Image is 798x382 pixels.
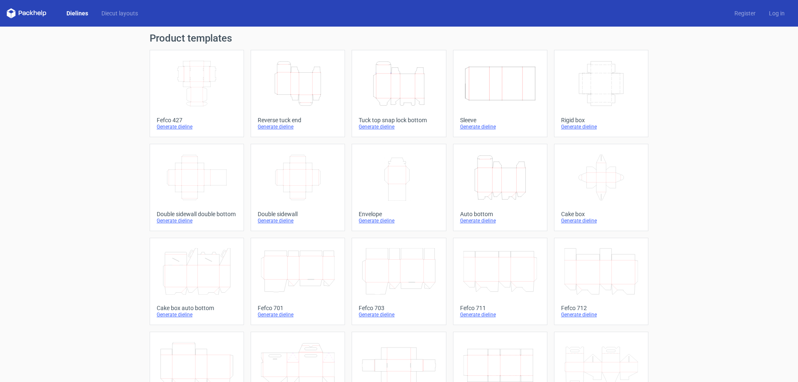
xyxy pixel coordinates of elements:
[554,144,648,231] a: Cake boxGenerate dieline
[157,217,237,224] div: Generate dieline
[258,311,338,318] div: Generate dieline
[359,123,439,130] div: Generate dieline
[359,117,439,123] div: Tuck top snap lock bottom
[554,238,648,325] a: Fefco 712Generate dieline
[460,123,540,130] div: Generate dieline
[359,311,439,318] div: Generate dieline
[728,9,762,17] a: Register
[157,117,237,123] div: Fefco 427
[258,217,338,224] div: Generate dieline
[251,50,345,137] a: Reverse tuck endGenerate dieline
[60,9,95,17] a: Dielines
[453,144,547,231] a: Auto bottomGenerate dieline
[460,305,540,311] div: Fefco 711
[359,211,439,217] div: Envelope
[561,305,641,311] div: Fefco 712
[453,50,547,137] a: SleeveGenerate dieline
[561,217,641,224] div: Generate dieline
[762,9,791,17] a: Log in
[157,311,237,318] div: Generate dieline
[258,211,338,217] div: Double sidewall
[561,117,641,123] div: Rigid box
[157,211,237,217] div: Double sidewall double bottom
[251,238,345,325] a: Fefco 701Generate dieline
[150,50,244,137] a: Fefco 427Generate dieline
[460,211,540,217] div: Auto bottom
[352,238,446,325] a: Fefco 703Generate dieline
[258,123,338,130] div: Generate dieline
[561,123,641,130] div: Generate dieline
[359,305,439,311] div: Fefco 703
[157,123,237,130] div: Generate dieline
[258,305,338,311] div: Fefco 701
[561,311,641,318] div: Generate dieline
[150,238,244,325] a: Cake box auto bottomGenerate dieline
[150,144,244,231] a: Double sidewall double bottomGenerate dieline
[460,117,540,123] div: Sleeve
[460,217,540,224] div: Generate dieline
[359,217,439,224] div: Generate dieline
[251,144,345,231] a: Double sidewallGenerate dieline
[460,311,540,318] div: Generate dieline
[352,50,446,137] a: Tuck top snap lock bottomGenerate dieline
[258,117,338,123] div: Reverse tuck end
[150,33,648,43] h1: Product templates
[453,238,547,325] a: Fefco 711Generate dieline
[95,9,145,17] a: Diecut layouts
[561,211,641,217] div: Cake box
[352,144,446,231] a: EnvelopeGenerate dieline
[554,50,648,137] a: Rigid boxGenerate dieline
[157,305,237,311] div: Cake box auto bottom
